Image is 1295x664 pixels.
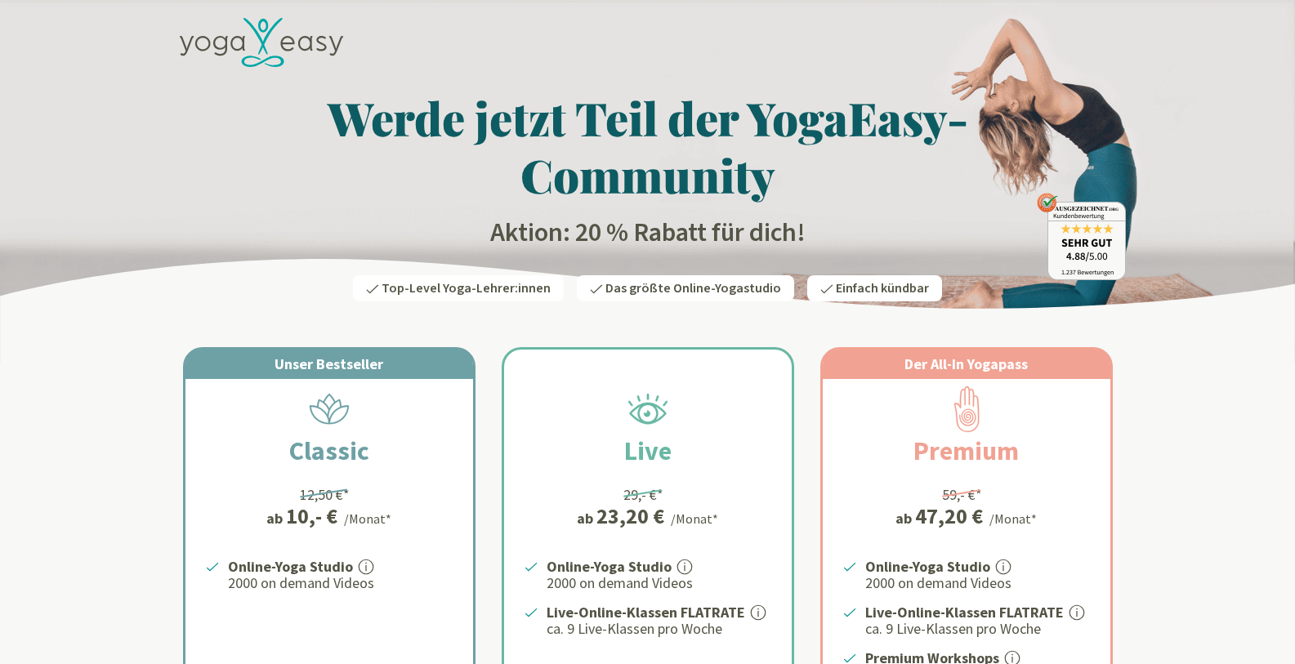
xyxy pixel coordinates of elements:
[300,484,350,506] div: 12,50 €*
[547,619,772,639] p: ca. 9 Live-Klassen pro Woche
[344,509,391,528] div: /Monat*
[382,279,551,297] span: Top-Level Yoga-Lehrer:innen
[895,507,915,529] span: ab
[605,279,781,297] span: Das größte Online-Yogastudio
[547,603,745,622] strong: Live-Online-Klassen FLATRATE
[836,279,929,297] span: Einfach kündbar
[865,573,1091,593] p: 2000 on demand Videos
[170,89,1126,203] h1: Werde jetzt Teil der YogaEasy-Community
[596,506,664,527] div: 23,20 €
[286,506,337,527] div: 10,- €
[865,557,990,576] strong: Online-Yoga Studio
[577,507,596,529] span: ab
[266,507,286,529] span: ab
[170,216,1126,249] h2: Aktion: 20 % Rabatt für dich!
[865,619,1091,639] p: ca. 9 Live-Klassen pro Woche
[250,431,409,470] h2: Classic
[874,431,1058,470] h2: Premium
[275,354,383,373] span: Unser Bestseller
[915,506,983,527] div: 47,20 €
[1037,193,1126,280] img: ausgezeichnet_badge.png
[989,509,1037,528] div: /Monat*
[904,354,1028,373] span: Der All-In Yogapass
[585,431,711,470] h2: Live
[865,603,1064,622] strong: Live-Online-Klassen FLATRATE
[942,484,982,506] div: 59,- €*
[547,557,672,576] strong: Online-Yoga Studio
[228,573,453,593] p: 2000 on demand Videos
[623,484,663,506] div: 29,- €*
[547,573,772,593] p: 2000 on demand Videos
[228,557,353,576] strong: Online-Yoga Studio
[671,509,718,528] div: /Monat*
